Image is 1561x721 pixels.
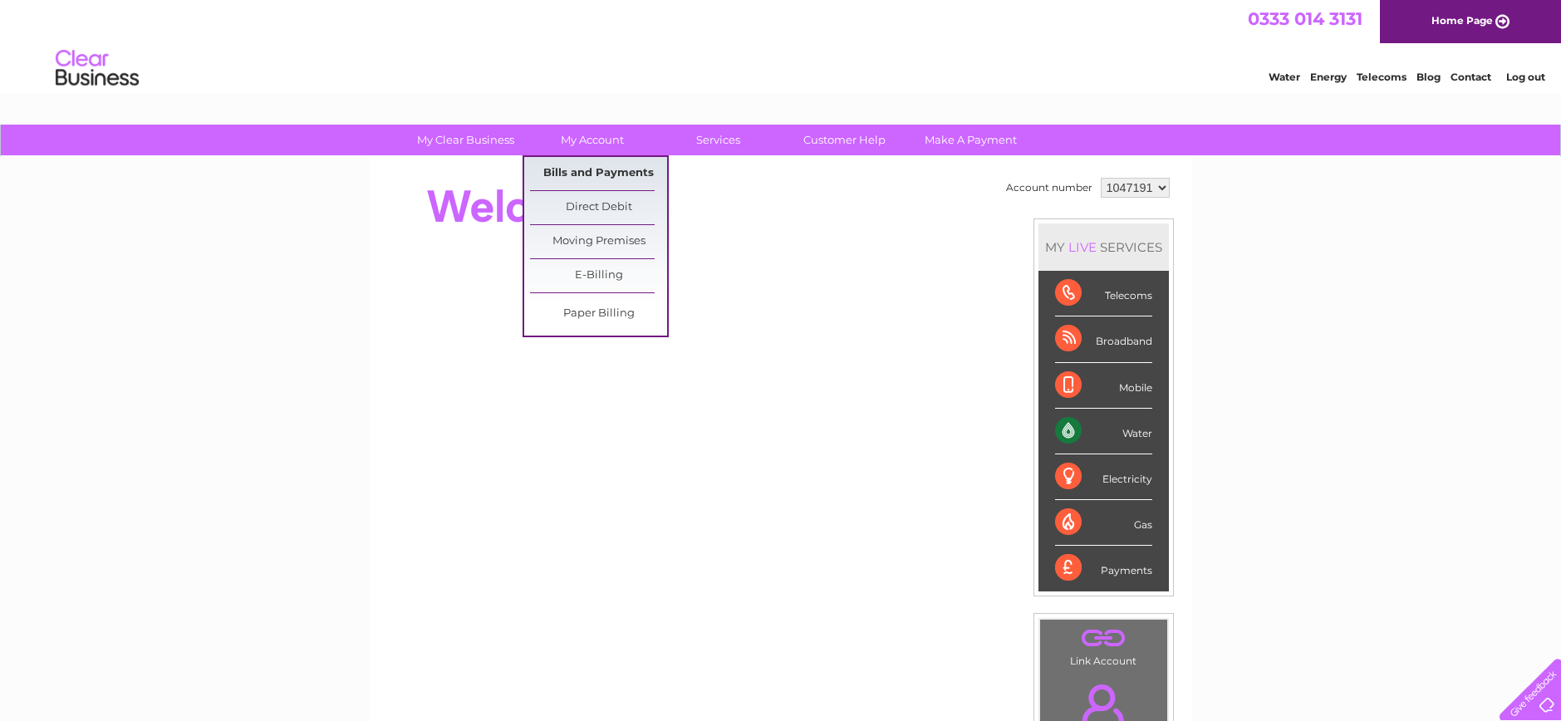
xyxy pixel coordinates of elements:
[530,225,667,258] a: Moving Premises
[389,9,1174,81] div: Clear Business is a trading name of Verastar Limited (registered in [GEOGRAPHIC_DATA] No. 3667643...
[1055,363,1152,409] div: Mobile
[1002,174,1097,202] td: Account number
[902,125,1039,155] a: Make A Payment
[1416,71,1441,83] a: Blog
[55,43,140,94] img: logo.png
[1039,619,1168,671] td: Link Account
[1055,316,1152,362] div: Broadband
[530,191,667,224] a: Direct Debit
[530,297,667,331] a: Paper Billing
[1038,223,1169,271] div: MY SERVICES
[1055,271,1152,316] div: Telecoms
[1065,239,1100,255] div: LIVE
[1055,500,1152,546] div: Gas
[1310,71,1347,83] a: Energy
[530,157,667,190] a: Bills and Payments
[1044,624,1163,653] a: .
[1055,454,1152,500] div: Electricity
[1269,71,1300,83] a: Water
[530,259,667,292] a: E-Billing
[1055,409,1152,454] div: Water
[1248,8,1362,29] a: 0333 014 3131
[650,125,787,155] a: Services
[397,125,534,155] a: My Clear Business
[776,125,913,155] a: Customer Help
[1357,71,1406,83] a: Telecoms
[1451,71,1491,83] a: Contact
[1506,71,1545,83] a: Log out
[523,125,660,155] a: My Account
[1055,546,1152,591] div: Payments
